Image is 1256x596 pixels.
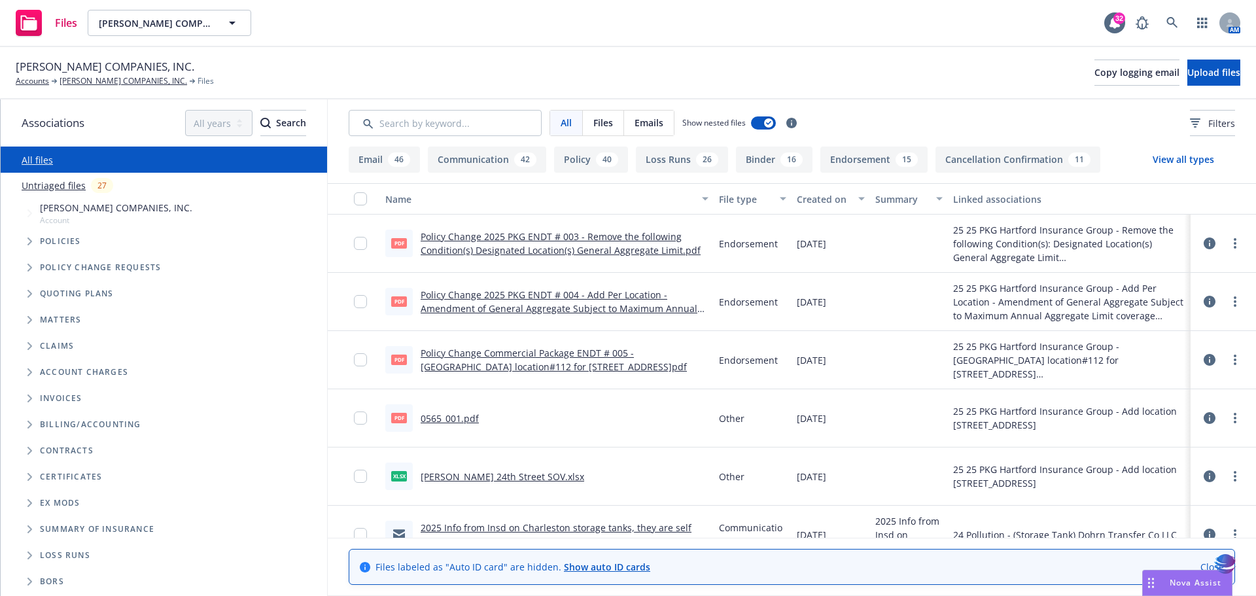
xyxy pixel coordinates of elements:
[375,560,650,574] span: Files labeled as "Auto ID card" are hidden.
[875,514,943,555] span: 2025 Info from Insd on Charleston storage tanks, they are self insuring at this time
[385,192,694,206] div: Name
[16,75,49,87] a: Accounts
[593,116,613,130] span: Files
[1214,552,1236,576] img: svg+xml;base64,PHN2ZyB3aWR0aD0iMzQiIGhlaWdodD0iMzQiIHZpZXdCb3g9IjAgMCAzNCAzNCIgZmlsbD0ibm9uZSIgeG...
[40,525,154,533] span: Summary of insurance
[953,192,1185,206] div: Linked associations
[55,18,77,28] span: Files
[391,413,407,423] span: pdf
[682,117,746,128] span: Show nested files
[948,183,1191,215] button: Linked associations
[354,237,367,250] input: Toggle Row Selected
[797,192,850,206] div: Created on
[391,355,407,364] span: pdf
[953,463,1185,490] div: 25 25 PKG Hartford Insurance Group - Add location [STREET_ADDRESS]
[719,412,744,425] span: Other
[1227,294,1243,309] a: more
[428,147,546,173] button: Communication
[1,198,327,412] div: Tree Example
[1170,577,1221,588] span: Nova Assist
[354,295,367,308] input: Toggle Row Selected
[596,152,618,167] div: 40
[91,178,113,193] div: 27
[22,114,84,131] span: Associations
[391,296,407,306] span: pdf
[10,5,82,41] a: Files
[561,116,572,130] span: All
[719,521,787,548] span: Communication
[1227,410,1243,426] a: more
[797,237,826,251] span: [DATE]
[260,118,271,128] svg: Search
[564,561,650,573] a: Show auto ID cards
[820,147,928,173] button: Endorsement
[514,152,536,167] div: 42
[40,499,80,507] span: Ex Mods
[1,412,327,595] div: Folder Tree Example
[40,237,81,245] span: Policies
[1094,60,1179,86] button: Copy logging email
[797,295,826,309] span: [DATE]
[40,552,90,559] span: Loss Runs
[1113,12,1125,24] div: 32
[792,183,870,215] button: Created on
[635,116,663,130] span: Emails
[953,404,1185,432] div: 25 25 PKG Hartford Insurance Group - Add location [STREET_ADDRESS]
[696,152,718,167] div: 26
[1187,66,1240,79] span: Upload files
[40,215,192,226] span: Account
[40,201,192,215] span: [PERSON_NAME] COMPANIES, INC.
[719,192,773,206] div: File type
[40,316,81,324] span: Matters
[736,147,812,173] button: Binder
[421,470,584,483] a: [PERSON_NAME] 24th Street SOV.xlsx
[636,147,728,173] button: Loss Runs
[719,237,778,251] span: Endorsement
[421,521,691,548] a: 2025 Info from Insd on Charleston storage tanks, they are self insuring at this time.msg
[797,353,826,367] span: [DATE]
[953,340,1185,381] div: 25 25 PKG Hartford Insurance Group - [GEOGRAPHIC_DATA] location#112 for [STREET_ADDRESS]
[1159,10,1185,36] a: Search
[391,238,407,248] span: pdf
[40,473,102,481] span: Certificates
[714,183,792,215] button: File type
[780,152,803,167] div: 16
[40,368,128,376] span: Account charges
[99,16,212,30] span: [PERSON_NAME] COMPANIES, INC.
[354,470,367,483] input: Toggle Row Selected
[354,192,367,205] input: Select all
[260,110,306,136] button: SearchSearch
[797,412,826,425] span: [DATE]
[1187,60,1240,86] button: Upload files
[88,10,251,36] button: [PERSON_NAME] COMPANIES, INC.
[1190,116,1235,130] span: Filters
[719,353,778,367] span: Endorsement
[1200,560,1224,574] a: Close
[40,264,161,272] span: Policy change requests
[1208,116,1235,130] span: Filters
[953,281,1185,323] div: 25 25 PKG Hartford Insurance Group - Add Per Location - Amendment of General Aggregate Subject to...
[554,147,628,173] button: Policy
[380,183,714,215] button: Name
[1227,236,1243,251] a: more
[1129,10,1155,36] a: Report a Bug
[896,152,918,167] div: 15
[1227,468,1243,484] a: more
[349,110,542,136] input: Search by keyword...
[935,147,1100,173] button: Cancellation Confirmation
[1094,66,1179,79] span: Copy logging email
[421,412,479,425] a: 0565_001.pdf
[870,183,949,215] button: Summary
[40,394,82,402] span: Invoices
[1227,527,1243,542] a: more
[60,75,187,87] a: [PERSON_NAME] COMPANIES, INC.
[421,289,697,328] a: Policy Change 2025 PKG ENDT # 004 - Add Per Location - Amendment of General Aggregate Subject to ...
[40,447,94,455] span: Contracts
[1189,10,1215,36] a: Switch app
[1068,152,1090,167] div: 11
[1143,570,1159,595] div: Drag to move
[388,152,410,167] div: 46
[40,578,64,586] span: BORs
[797,470,826,483] span: [DATE]
[421,230,701,256] a: Policy Change 2025 PKG ENDT # 003 - Remove the following Condition(s) Designated Location(s) Gene...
